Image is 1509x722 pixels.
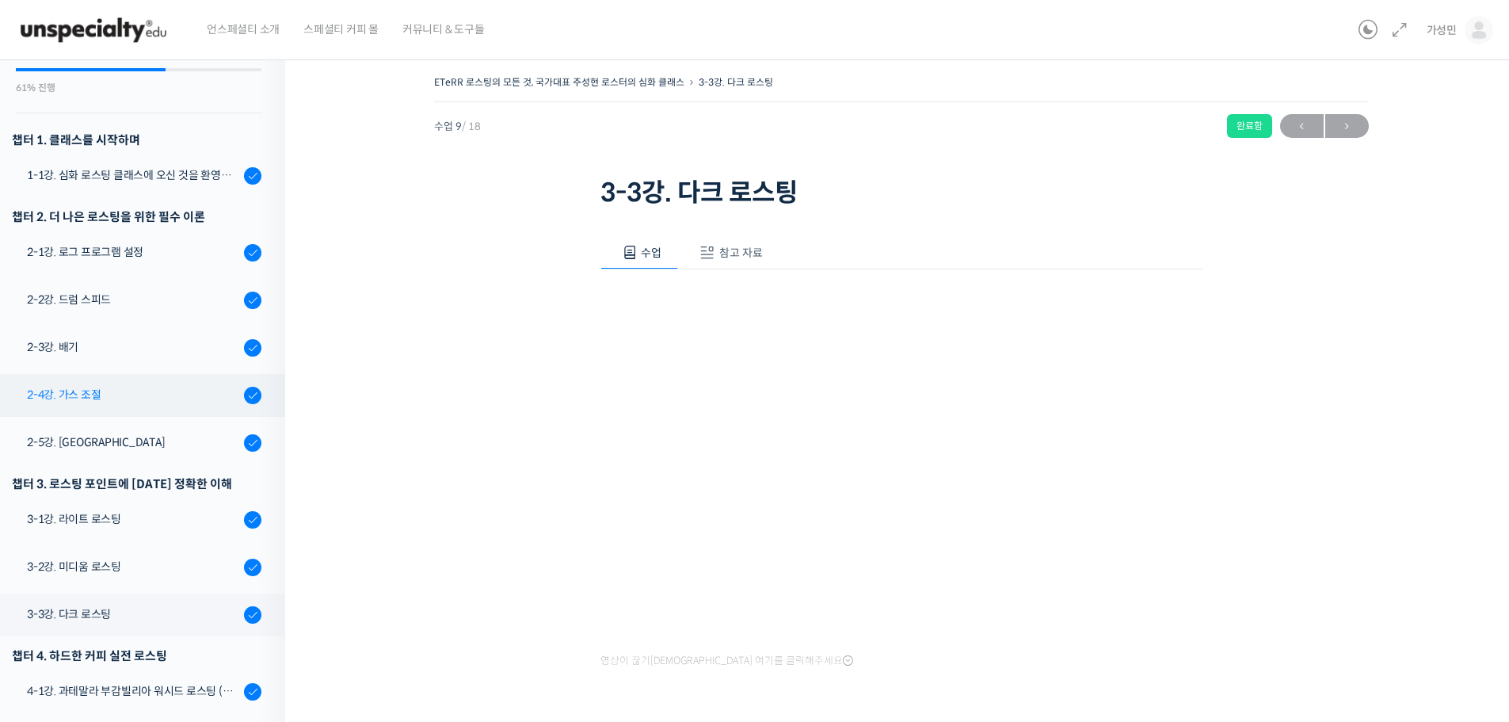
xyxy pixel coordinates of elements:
[600,178,1202,208] h1: 3-3강. 다크 로스팅
[27,434,239,451] div: 2-5강. [GEOGRAPHIC_DATA]
[245,526,264,539] span: 설정
[27,338,239,356] div: 2-3강. 배기
[462,120,481,133] span: / 18
[434,121,481,132] span: 수업 9
[600,655,853,667] span: 영상이 끊기[DEMOGRAPHIC_DATA] 여기를 클릭해주세요
[1427,23,1457,37] span: 가성민
[27,291,239,308] div: 2-2강. 드럼 스피드
[27,558,239,575] div: 3-2강. 미디움 로스팅
[27,682,239,700] div: 4-1강. 과테말라 부감빌리아 워시드 로스팅 (라이트/미디움/다크)
[5,502,105,542] a: 홈
[27,605,239,623] div: 3-3강. 다크 로스팅
[12,206,261,227] div: 챕터 2. 더 나은 로스팅을 위한 필수 이론
[1280,114,1324,138] a: ←이전
[27,386,239,403] div: 2-4강. 가스 조절
[145,527,164,540] span: 대화
[641,246,661,260] span: 수업
[12,129,261,151] h3: 챕터 1. 클래스를 시작하며
[699,76,773,88] a: 3-3강. 다크 로스팅
[1325,114,1369,138] a: 다음→
[434,76,684,88] a: ETeRR 로스팅의 모든 것, 국가대표 주성현 로스터의 심화 클래스
[16,83,261,93] div: 61% 진행
[204,502,304,542] a: 설정
[1280,116,1324,137] span: ←
[105,502,204,542] a: 대화
[719,246,763,260] span: 참고 자료
[27,510,239,528] div: 3-1강. 라이트 로스팅
[27,243,239,261] div: 2-1강. 로그 프로그램 설정
[1227,114,1272,138] div: 완료함
[1325,116,1369,137] span: →
[50,526,59,539] span: 홈
[27,166,239,184] div: 1-1강. 심화 로스팅 클래스에 오신 것을 환영합니다
[12,473,261,495] div: 챕터 3. 로스팅 포인트에 [DATE] 정확한 이해
[12,645,261,667] div: 챕터 4. 하드한 커피 실전 로스팅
